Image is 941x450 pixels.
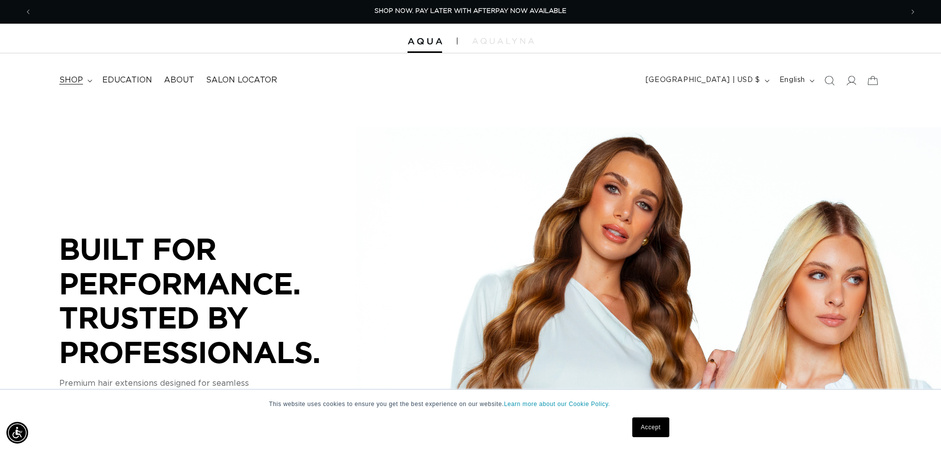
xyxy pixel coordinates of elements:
span: Education [102,75,152,85]
img: aqualyna.com [472,38,534,44]
p: BUILT FOR PERFORMANCE. TRUSTED BY PROFESSIONALS. [59,232,356,369]
p: Premium hair extensions designed for seamless blends, consistent results, and performance you can... [59,377,356,413]
span: English [779,75,805,85]
span: shop [59,75,83,85]
button: Previous announcement [17,2,39,21]
button: [GEOGRAPHIC_DATA] | USD $ [640,71,774,90]
a: Learn more about our Cookie Policy. [504,401,610,408]
span: About [164,75,194,85]
span: SHOP NOW. PAY LATER WITH AFTERPAY NOW AVAILABLE [374,8,567,14]
a: Education [96,69,158,91]
summary: shop [53,69,96,91]
a: About [158,69,200,91]
p: This website uses cookies to ensure you get the best experience on our website. [269,400,672,409]
button: Next announcement [902,2,924,21]
a: Accept [632,417,669,437]
summary: Search [818,70,840,91]
a: Salon Locator [200,69,283,91]
img: Aqua Hair Extensions [408,38,442,45]
span: [GEOGRAPHIC_DATA] | USD $ [646,75,760,85]
button: English [774,71,818,90]
span: Salon Locator [206,75,277,85]
div: Accessibility Menu [6,422,28,444]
